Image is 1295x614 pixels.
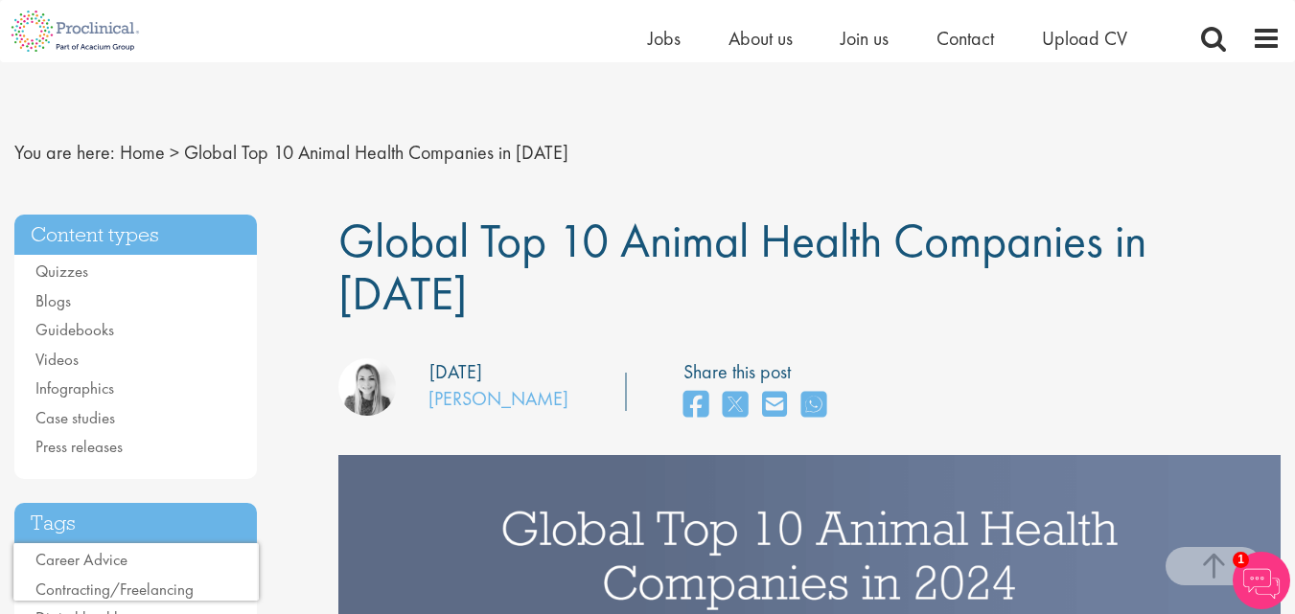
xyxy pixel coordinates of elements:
[683,358,836,386] label: Share this post
[683,385,708,426] a: share on facebook
[35,349,79,370] a: Videos
[13,543,259,601] iframe: reCAPTCHA
[1042,26,1127,51] a: Upload CV
[937,26,994,51] a: Contact
[1233,552,1249,568] span: 1
[428,386,568,411] a: [PERSON_NAME]
[429,358,482,386] div: [DATE]
[35,319,114,340] a: Guidebooks
[14,140,115,165] span: You are here:
[35,290,71,311] a: Blogs
[648,26,681,51] a: Jobs
[170,140,179,165] span: >
[762,385,787,426] a: share on email
[35,407,115,428] a: Case studies
[723,385,748,426] a: share on twitter
[35,436,123,457] a: Press releases
[801,385,826,426] a: share on whats app
[184,140,568,165] span: Global Top 10 Animal Health Companies in [DATE]
[1233,552,1290,609] img: Chatbot
[35,261,88,282] a: Quizzes
[14,215,257,256] h3: Content types
[841,26,889,51] a: Join us
[338,358,396,416] img: Hannah Burke
[14,503,257,544] h3: Tags
[120,140,165,165] a: breadcrumb link
[338,210,1146,324] span: Global Top 10 Animal Health Companies in [DATE]
[35,377,114,398] a: Infographics
[728,26,793,51] a: About us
